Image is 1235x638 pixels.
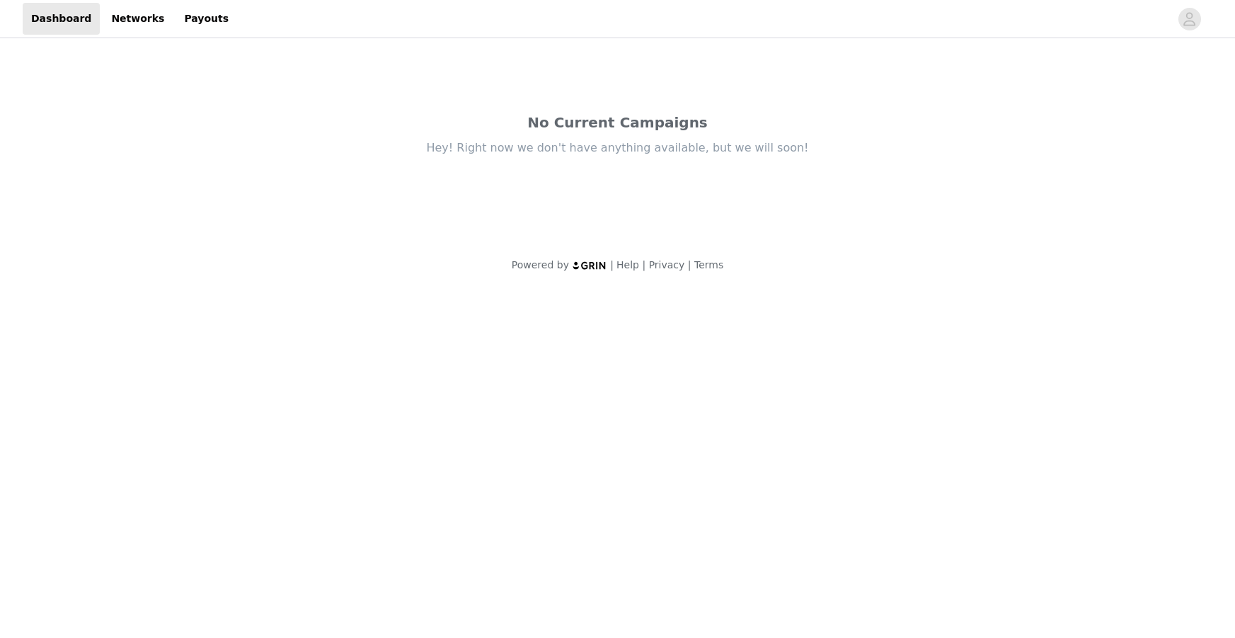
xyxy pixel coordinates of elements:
a: Help [616,259,639,270]
span: Powered by [512,259,569,270]
span: | [610,259,614,270]
a: Terms [694,259,723,270]
a: Networks [103,3,173,35]
span: | [642,259,645,270]
div: No Current Campaigns [321,112,915,133]
a: Privacy [649,259,685,270]
a: Dashboard [23,3,100,35]
div: avatar [1183,8,1196,30]
a: Payouts [176,3,237,35]
span: | [688,259,691,270]
img: logo [572,261,607,270]
div: Hey! Right now we don't have anything available, but we will soon! [321,140,915,156]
